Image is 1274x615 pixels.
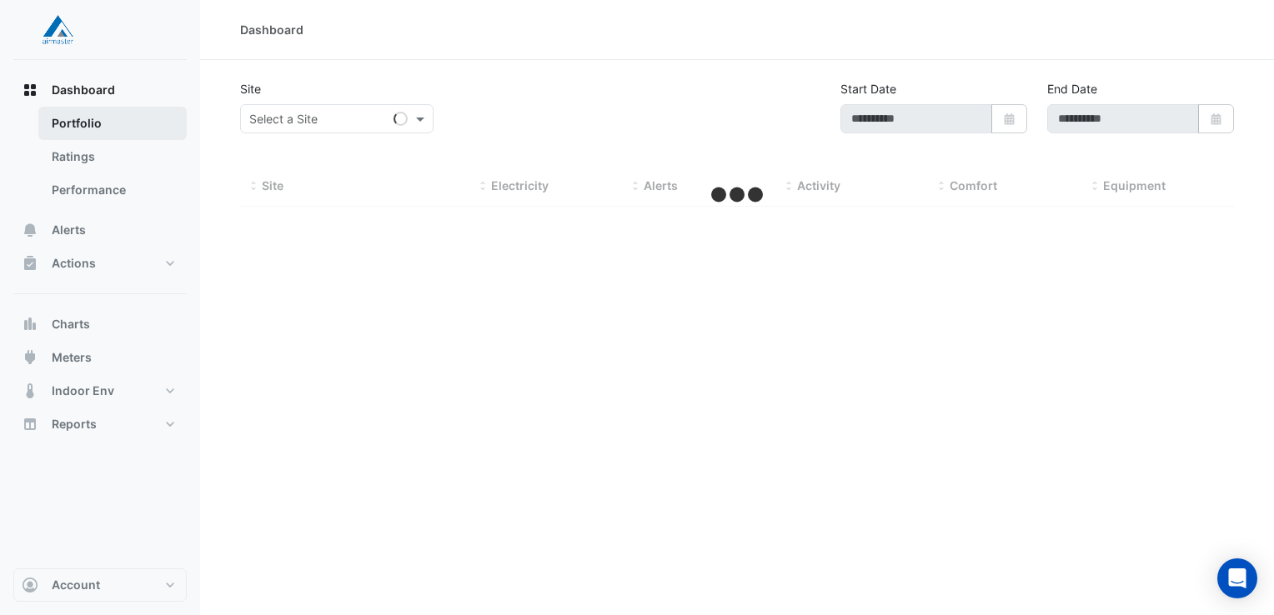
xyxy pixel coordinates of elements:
span: Reports [52,416,97,432]
app-icon: Dashboard [22,82,38,98]
span: Account [52,577,100,593]
button: Dashboard [13,73,187,107]
span: Meters [52,349,92,366]
app-icon: Actions [22,255,38,272]
button: Alerts [13,213,187,247]
button: Indoor Env [13,374,187,407]
app-icon: Alerts [22,222,38,238]
span: Alerts [644,178,678,192]
label: End Date [1047,80,1097,97]
span: Equipment [1103,178,1166,192]
app-icon: Reports [22,416,38,432]
a: Ratings [38,140,187,173]
div: Dashboard [13,107,187,213]
span: Site [262,178,283,192]
span: Comfort [950,178,997,192]
button: Account [13,568,187,602]
label: Site [240,80,261,97]
app-icon: Meters [22,349,38,366]
button: Meters [13,341,187,374]
div: Open Intercom Messenger [1217,558,1257,598]
a: Performance [38,173,187,207]
app-icon: Charts [22,316,38,332]
app-icon: Indoor Env [22,382,38,399]
span: Actions [52,255,96,272]
a: Portfolio [38,107,187,140]
button: Reports [13,407,187,441]
button: Actions [13,247,187,280]
span: Electricity [491,178,549,192]
img: Company Logo [20,13,95,47]
span: Indoor Env [52,382,114,399]
span: Dashboard [52,82,115,98]
div: Dashboard [240,21,303,38]
span: Charts [52,316,90,332]
label: Start Date [840,80,896,97]
span: Activity [797,178,840,192]
button: Charts [13,307,187,341]
span: Alerts [52,222,86,238]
